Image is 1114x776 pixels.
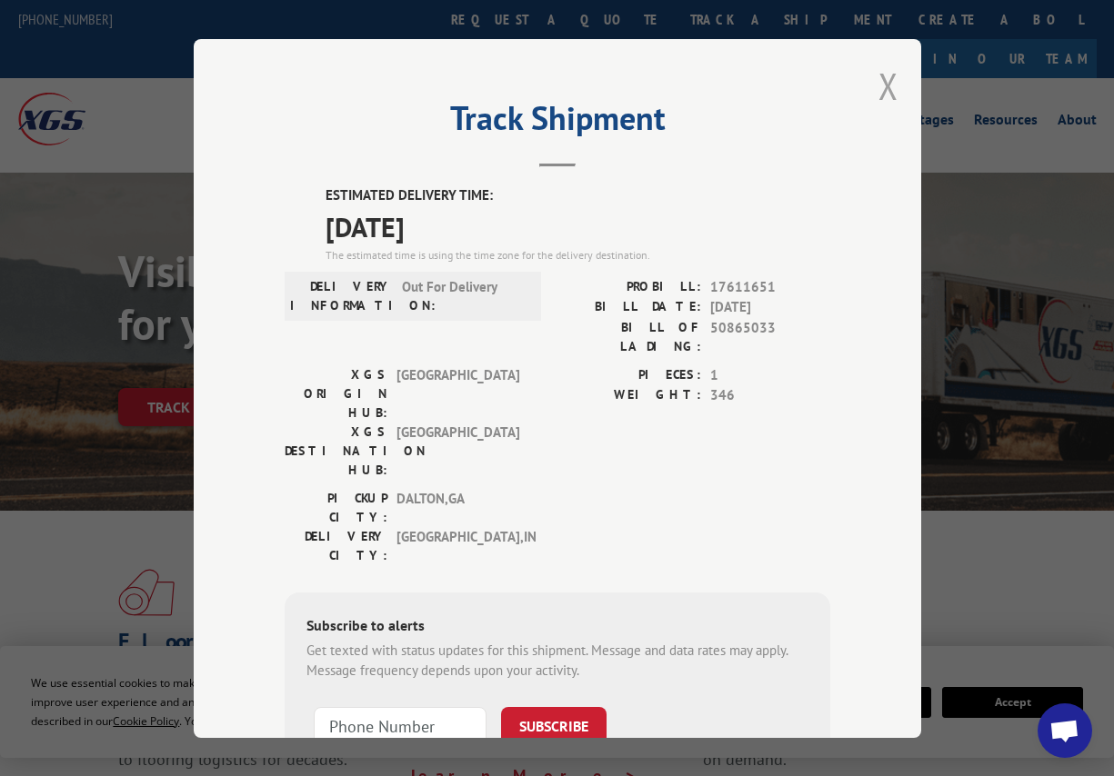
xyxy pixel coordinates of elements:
span: 17611651 [710,276,830,297]
label: XGS ORIGIN HUB: [285,364,387,422]
div: Get texted with status updates for this shipment. Message and data rates may apply. Message frequ... [306,640,808,681]
span: 50865033 [710,317,830,355]
input: Phone Number [314,706,487,744]
button: SUBSCRIBE [501,706,607,744]
label: BILL DATE: [557,297,701,318]
label: ESTIMATED DELIVERY TIME: [326,185,830,206]
span: 1 [710,364,830,385]
label: PIECES: [557,364,701,385]
span: DALTON , GA [396,488,519,526]
label: WEIGHT: [557,385,701,406]
span: [GEOGRAPHIC_DATA] [396,422,519,479]
div: Open chat [1038,703,1092,758]
span: [GEOGRAPHIC_DATA] [396,364,519,422]
span: [GEOGRAPHIC_DATA] , IN [396,526,519,564]
span: [DATE] [710,297,830,318]
label: DELIVERY INFORMATION: [290,276,393,314]
label: BILL OF LADING: [557,317,701,355]
span: 346 [710,385,830,406]
div: The estimated time is using the time zone for the delivery destination. [326,246,830,263]
label: PROBILL: [557,276,701,297]
div: Subscribe to alerts [306,613,808,640]
button: Close modal [878,62,898,110]
h2: Track Shipment [285,105,830,140]
span: Out For Delivery [402,276,525,314]
label: DELIVERY CITY: [285,526,387,564]
label: XGS DESTINATION HUB: [285,422,387,479]
label: PICKUP CITY: [285,488,387,526]
span: [DATE] [326,205,830,246]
